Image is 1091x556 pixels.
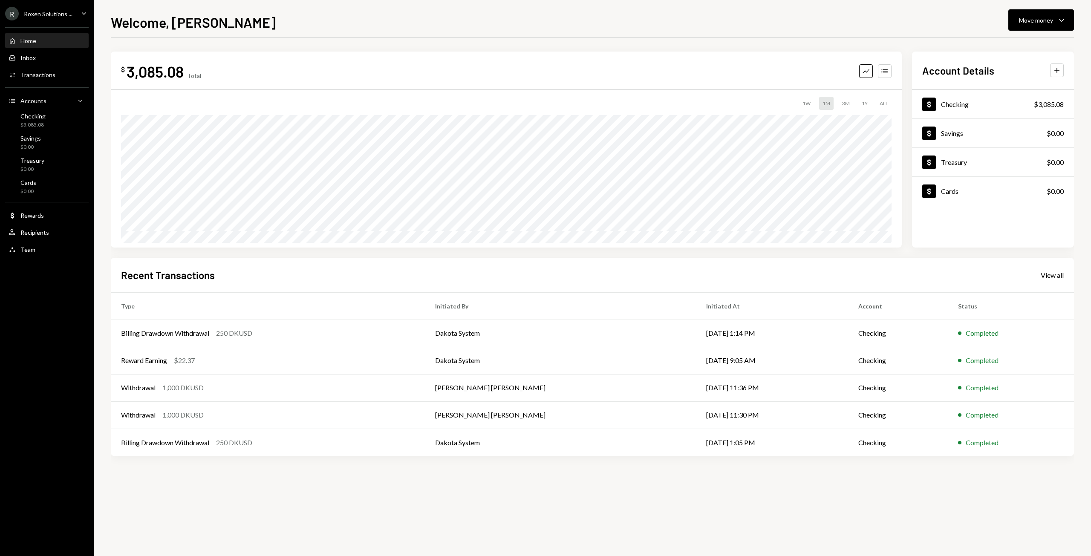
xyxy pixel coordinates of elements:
div: Completed [966,438,999,448]
a: Rewards [5,207,89,223]
div: R [5,7,19,20]
td: Checking [848,347,948,374]
div: $0.00 [1047,128,1064,138]
div: Treasury [20,157,44,164]
div: 250 DKUSD [216,328,252,338]
div: $0.00 [20,166,44,173]
div: 3,085.08 [127,62,184,81]
a: Savings$0.00 [912,119,1074,147]
div: Inbox [20,54,36,61]
div: Completed [966,383,999,393]
div: Rewards [20,212,44,219]
td: [DATE] 11:36 PM [696,374,848,401]
div: $ [121,65,125,74]
div: Withdrawal [121,383,156,393]
div: 1Y [858,97,871,110]
div: Checking [941,100,969,108]
div: 1M [819,97,834,110]
div: 1,000 DKUSD [162,383,204,393]
a: Accounts [5,93,89,108]
a: Cards$0.00 [912,177,1074,205]
div: 3M [839,97,853,110]
a: Inbox [5,50,89,65]
h1: Welcome, [PERSON_NAME] [111,14,276,31]
td: [DATE] 9:05 AM [696,347,848,374]
td: [PERSON_NAME] [PERSON_NAME] [425,374,696,401]
td: Dakota System [425,347,696,374]
div: Completed [966,355,999,366]
h2: Recent Transactions [121,268,215,282]
div: Roxen Solutions ... [24,10,72,17]
div: Total [187,72,201,79]
div: Home [20,37,36,44]
td: [PERSON_NAME] [PERSON_NAME] [425,401,696,429]
a: Treasury$0.00 [912,148,1074,176]
td: Checking [848,401,948,429]
td: Checking [848,429,948,456]
th: Account [848,292,948,320]
div: Savings [941,129,963,137]
div: Treasury [941,158,967,166]
div: Cards [20,179,36,186]
div: $0.00 [20,188,36,195]
div: $3,085.08 [1034,99,1064,109]
td: Checking [848,374,948,401]
div: Cards [941,187,958,195]
div: Reward Earning [121,355,167,366]
div: Billing Drawdown Withdrawal [121,328,209,338]
h2: Account Details [922,63,994,78]
a: Cards$0.00 [5,176,89,197]
div: Completed [966,410,999,420]
div: Recipients [20,229,49,236]
div: $3,085.08 [20,121,46,129]
div: 250 DKUSD [216,438,252,448]
div: Transactions [20,71,55,78]
td: Dakota System [425,320,696,347]
td: Checking [848,320,948,347]
div: Billing Drawdown Withdrawal [121,438,209,448]
div: $0.00 [20,144,41,151]
td: Dakota System [425,429,696,456]
div: $22.37 [174,355,195,366]
a: Recipients [5,225,89,240]
th: Initiated At [696,292,848,320]
th: Initiated By [425,292,696,320]
a: Transactions [5,67,89,82]
div: Team [20,246,35,253]
td: [DATE] 11:30 PM [696,401,848,429]
th: Status [948,292,1074,320]
a: Home [5,33,89,48]
div: Checking [20,112,46,120]
a: Checking$3,085.08 [5,110,89,130]
a: Team [5,242,89,257]
div: 1,000 DKUSD [162,410,204,420]
td: [DATE] 1:14 PM [696,320,848,347]
div: $0.00 [1047,186,1064,196]
a: Savings$0.00 [5,132,89,153]
div: Accounts [20,97,46,104]
div: $0.00 [1047,157,1064,167]
div: 1W [799,97,814,110]
a: View all [1041,270,1064,279]
div: Withdrawal [121,410,156,420]
div: Completed [966,328,999,338]
a: Treasury$0.00 [5,154,89,175]
a: Checking$3,085.08 [912,90,1074,118]
div: ALL [876,97,892,110]
td: [DATE] 1:05 PM [696,429,848,456]
div: View all [1041,271,1064,279]
button: Move money [1008,9,1074,31]
div: Move money [1019,16,1053,25]
div: Savings [20,135,41,142]
th: Type [111,292,425,320]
